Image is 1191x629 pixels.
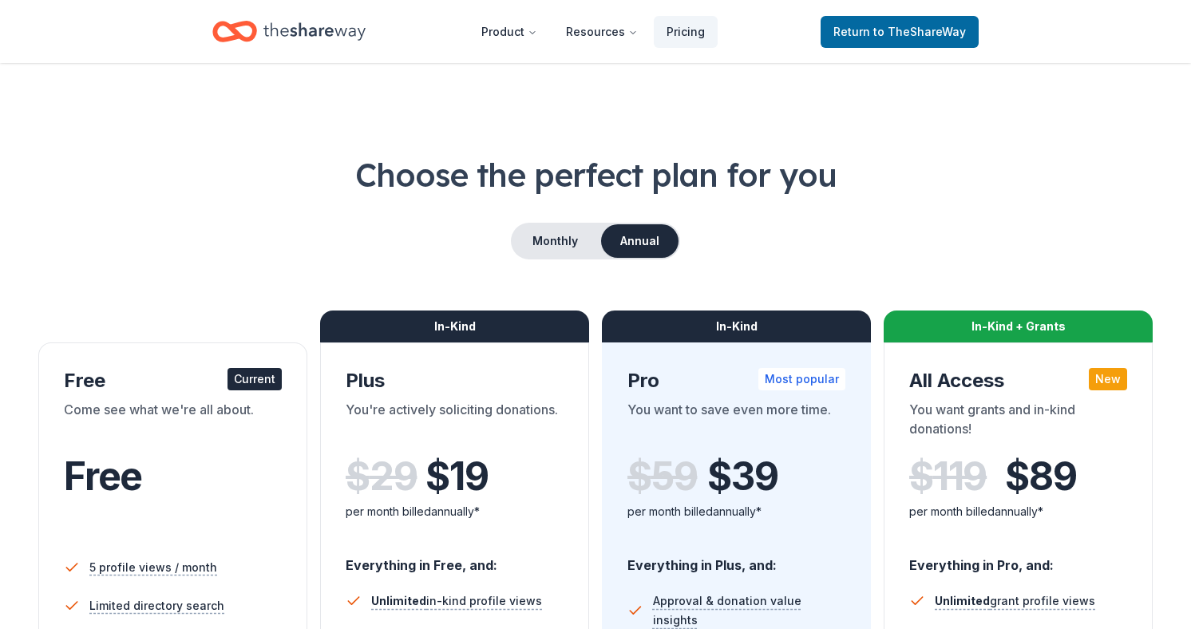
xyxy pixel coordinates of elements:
[833,22,966,42] span: Return
[346,542,564,576] div: Everything in Free, and:
[935,594,990,607] span: Unlimited
[821,16,979,48] a: Returnto TheShareWay
[64,400,282,445] div: Come see what we're all about.
[601,224,679,258] button: Annual
[64,368,282,394] div: Free
[38,152,1153,197] h1: Choose the perfect plan for you
[909,502,1127,521] div: per month billed annually*
[64,453,142,500] span: Free
[212,13,366,50] a: Home
[909,368,1127,394] div: All Access
[627,368,845,394] div: Pro
[228,368,282,390] div: Current
[654,16,718,48] a: Pricing
[909,542,1127,576] div: Everything in Pro, and:
[873,25,966,38] span: to TheShareWay
[553,16,651,48] button: Resources
[89,596,224,615] span: Limited directory search
[320,311,589,342] div: In-Kind
[371,594,426,607] span: Unlimited
[909,400,1127,445] div: You want grants and in-kind donations!
[371,594,542,607] span: in-kind profile views
[627,400,845,445] div: You want to save even more time.
[469,13,718,50] nav: Main
[707,454,778,499] span: $ 39
[884,311,1153,342] div: In-Kind + Grants
[1005,454,1076,499] span: $ 89
[627,502,845,521] div: per month billed annually*
[512,224,598,258] button: Monthly
[469,16,550,48] button: Product
[89,558,217,577] span: 5 profile views / month
[425,454,488,499] span: $ 19
[346,502,564,521] div: per month billed annually*
[935,594,1095,607] span: grant profile views
[346,368,564,394] div: Plus
[1089,368,1127,390] div: New
[627,542,845,576] div: Everything in Plus, and:
[602,311,871,342] div: In-Kind
[346,400,564,445] div: You're actively soliciting donations.
[758,368,845,390] div: Most popular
